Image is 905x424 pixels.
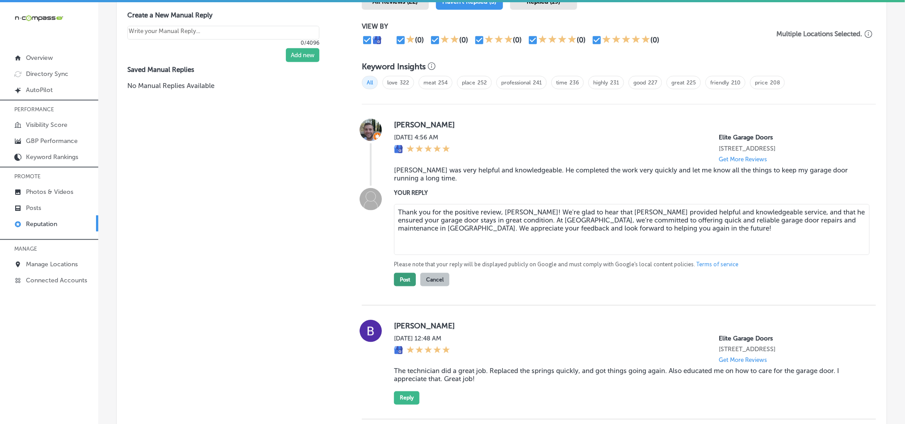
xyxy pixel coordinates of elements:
p: 5692 S Quemoy Ct [719,346,862,353]
div: 5 Stars [406,145,450,155]
a: 227 [648,80,657,86]
div: (0) [577,36,586,44]
button: Add new [286,48,319,62]
a: great [671,80,684,86]
a: 322 [400,80,409,86]
div: (0) [415,36,424,44]
div: (0) [513,36,522,44]
textarea: Thank you for the positive review, [PERSON_NAME]! We're glad to hear that [PERSON_NAME] provided ... [394,204,870,255]
a: highly [593,80,608,86]
img: Image [360,188,382,210]
a: meat [423,80,436,86]
p: Directory Sync [26,70,68,78]
a: time [556,80,567,86]
label: Create a New Manual Reply [127,11,319,19]
label: Saved Manual Replies [127,66,333,74]
p: AutoPilot [26,86,53,94]
div: (0) [650,36,659,44]
a: friendly [710,80,729,86]
button: Cancel [420,273,449,286]
label: [DATE] 12:48 AM [394,335,450,342]
p: GBP Performance [26,137,78,145]
p: Reputation [26,220,57,228]
p: Manage Locations [26,260,78,268]
p: Please note that your reply will be displayed publicly on Google and must comply with Google's lo... [394,260,862,269]
p: Elite Garage Doors [719,335,862,342]
button: Post [394,273,416,286]
div: 5 Stars [602,35,650,46]
div: (0) [459,36,468,44]
a: 225 [687,80,696,86]
p: Connected Accounts [26,277,87,284]
span: All [362,76,378,89]
a: professional [501,80,531,86]
a: place [462,80,475,86]
label: [PERSON_NAME] [394,321,862,330]
p: Keyword Rankings [26,153,78,161]
a: 210 [731,80,741,86]
p: Posts [26,204,41,212]
label: [PERSON_NAME] [394,120,862,129]
div: 5 Stars [406,346,450,356]
blockquote: [PERSON_NAME] was very helpful and knowledgeable. He completed the work very quickly and let me k... [394,166,862,182]
p: 0/4096 [127,40,319,46]
p: VIEW BY [362,22,773,30]
a: 236 [570,80,579,86]
div: 1 Star [406,35,415,46]
a: good [633,80,646,86]
a: love [387,80,398,86]
p: Get More Reviews [719,156,767,163]
a: Terms of service [696,260,738,269]
p: Multiple Locations Selected. [776,30,863,38]
h3: Keyword Insights [362,62,426,71]
label: YOUR REPLY [394,189,862,196]
p: Elite Garage Doors [719,134,862,141]
p: Get More Reviews [719,357,767,364]
a: 208 [770,80,780,86]
img: 660ab0bf-5cc7-4cb8-ba1c-48b5ae0f18e60NCTV_CLogo_TV_Black_-500x88.png [14,14,63,22]
p: No Manual Replies Available [127,81,333,91]
p: Overview [26,54,53,62]
p: Photos & Videos [26,188,73,196]
label: [DATE] 4:56 AM [394,134,450,141]
div: 3 Stars [485,35,513,46]
p: 5692 S Quemoy Ct [719,145,862,152]
textarea: Create your Quick Reply [127,26,319,40]
div: 4 Stars [538,35,577,46]
blockquote: The technician did a great job. Replaced the springs quickly, and got things going again. Also ed... [394,367,862,383]
a: 254 [438,80,448,86]
div: 2 Stars [440,35,459,46]
p: Visibility Score [26,121,67,129]
a: 252 [478,80,487,86]
button: Reply [394,391,419,405]
a: price [755,80,768,86]
a: 231 [610,80,619,86]
a: 241 [533,80,542,86]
